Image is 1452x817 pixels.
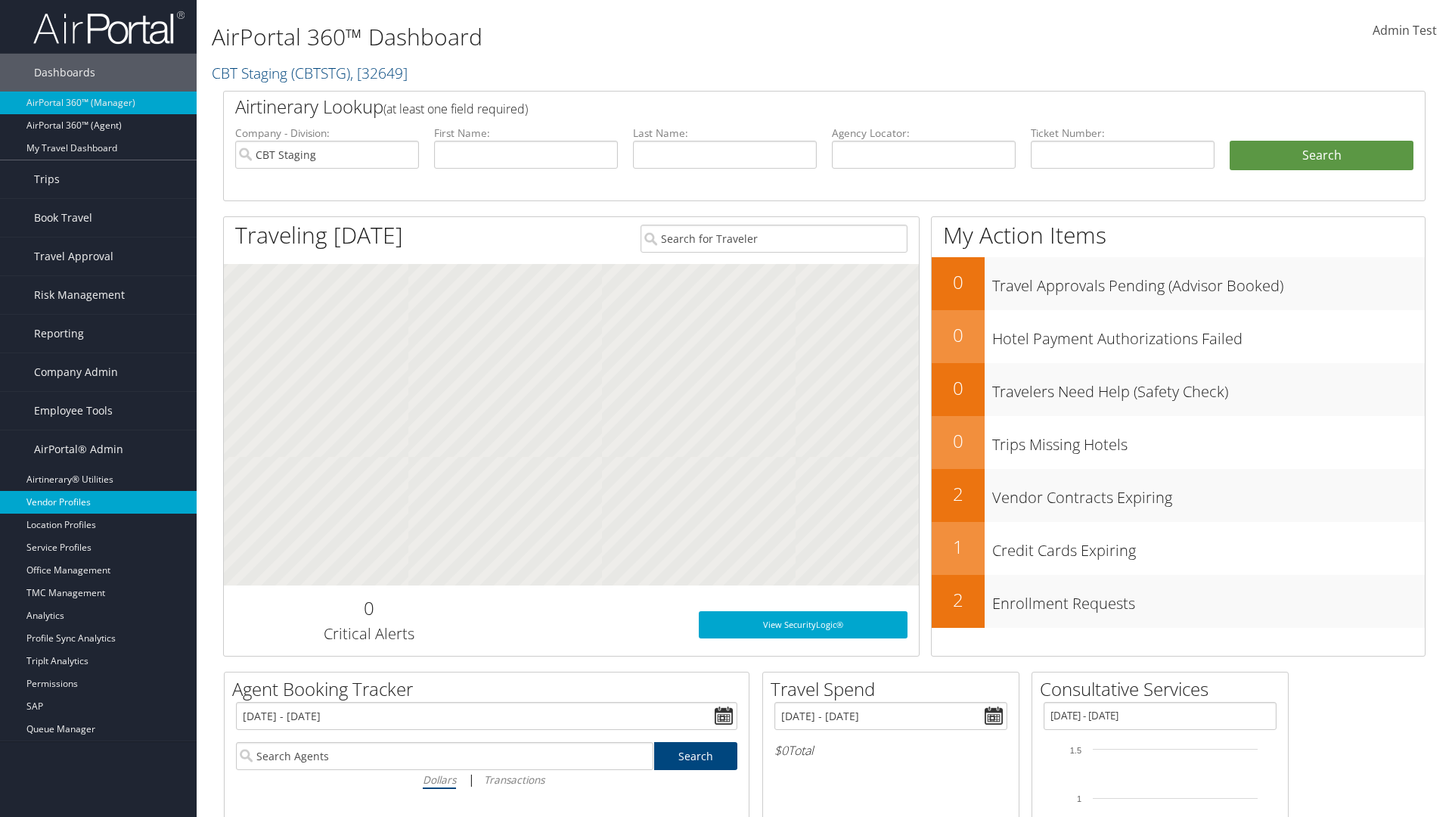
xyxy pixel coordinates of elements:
[932,534,985,560] h2: 1
[434,126,618,141] label: First Name:
[992,268,1425,297] h3: Travel Approvals Pending (Advisor Booked)
[34,430,123,468] span: AirPortal® Admin
[932,428,985,454] h2: 0
[423,772,456,787] i: Dollars
[291,63,350,83] span: ( CBTSTG )
[235,219,403,251] h1: Traveling [DATE]
[212,21,1028,53] h1: AirPortal 360™ Dashboard
[34,199,92,237] span: Book Travel
[1373,8,1437,54] a: Admin Test
[774,742,1007,759] h6: Total
[932,469,1425,522] a: 2Vendor Contracts Expiring
[383,101,528,117] span: (at least one field required)
[992,533,1425,561] h3: Credit Cards Expiring
[932,522,1425,575] a: 1Credit Cards Expiring
[1230,141,1413,171] button: Search
[932,575,1425,628] a: 2Enrollment Requests
[34,238,113,275] span: Travel Approval
[235,126,419,141] label: Company - Division:
[34,160,60,198] span: Trips
[932,416,1425,469] a: 0Trips Missing Hotels
[932,375,985,401] h2: 0
[1070,746,1081,755] tspan: 1.5
[33,10,185,45] img: airportal-logo.png
[932,363,1425,416] a: 0Travelers Need Help (Safety Check)
[236,770,737,789] div: |
[992,321,1425,349] h3: Hotel Payment Authorizations Failed
[212,63,408,83] a: CBT Staging
[235,94,1314,120] h2: Airtinerary Lookup
[932,219,1425,251] h1: My Action Items
[641,225,907,253] input: Search for Traveler
[484,772,544,787] i: Transactions
[232,676,749,702] h2: Agent Booking Tracker
[932,269,985,295] h2: 0
[699,611,907,638] a: View SecurityLogic®
[1077,794,1081,803] tspan: 1
[832,126,1016,141] label: Agency Locator:
[932,310,1425,363] a: 0Hotel Payment Authorizations Failed
[932,587,985,613] h2: 2
[350,63,408,83] span: , [ 32649 ]
[932,481,985,507] h2: 2
[1040,676,1288,702] h2: Consultative Services
[654,742,738,770] a: Search
[633,126,817,141] label: Last Name:
[34,315,84,353] span: Reporting
[932,322,985,348] h2: 0
[1373,22,1437,39] span: Admin Test
[932,257,1425,310] a: 0Travel Approvals Pending (Advisor Booked)
[1031,126,1215,141] label: Ticket Number:
[992,480,1425,508] h3: Vendor Contracts Expiring
[771,676,1019,702] h2: Travel Spend
[235,623,502,645] h3: Critical Alerts
[34,353,118,391] span: Company Admin
[236,742,653,770] input: Search Agents
[774,742,788,759] span: $0
[34,276,125,314] span: Risk Management
[34,54,95,92] span: Dashboards
[34,392,113,430] span: Employee Tools
[992,374,1425,402] h3: Travelers Need Help (Safety Check)
[235,595,502,621] h2: 0
[992,586,1425,614] h3: Enrollment Requests
[992,427,1425,455] h3: Trips Missing Hotels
